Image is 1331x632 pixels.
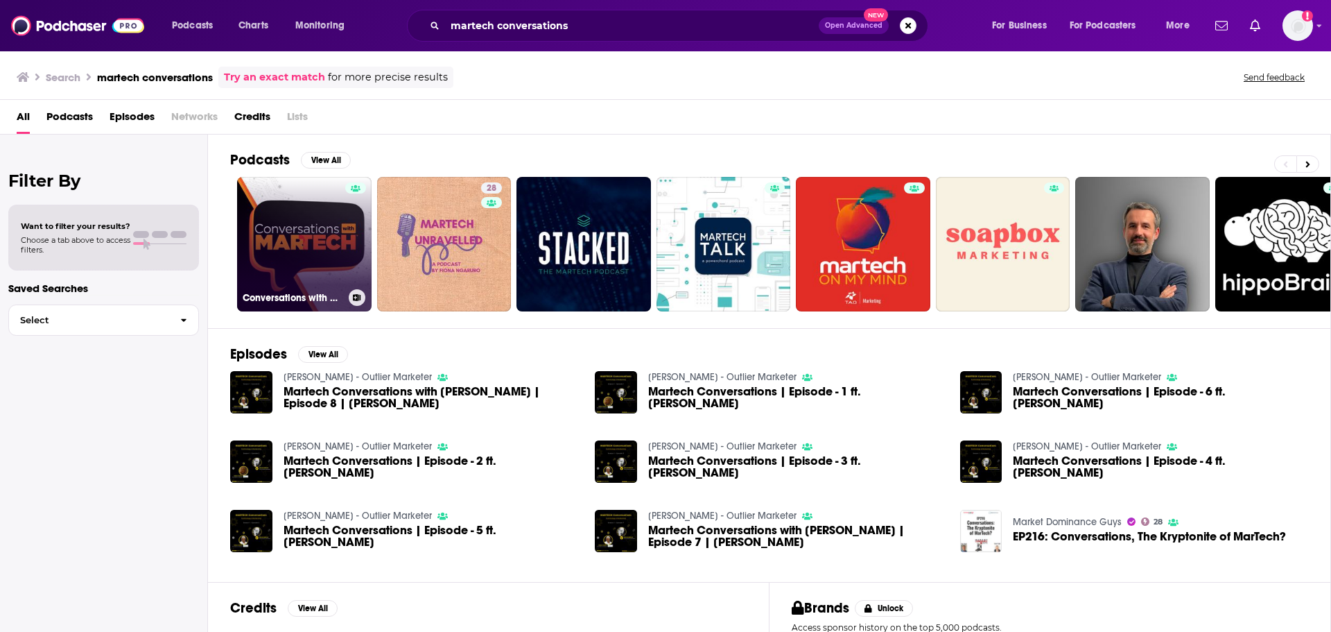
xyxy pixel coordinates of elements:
a: 28 [377,177,512,311]
a: Charts [229,15,277,37]
a: Pravin Shekar - Outlier Marketer [1013,371,1161,383]
span: Monitoring [295,16,345,35]
a: Pravin Shekar - Outlier Marketer [648,441,797,452]
a: Martech Conversations | Episode - 1 ft. Dorai Thodla [648,386,943,409]
a: Martech Conversations with Dorai Thodla | Episode 7 | Pravin Shekar [648,524,943,548]
span: Martech Conversations | Episode - 2 ft. [PERSON_NAME] [284,455,579,479]
a: 28 [481,182,502,194]
span: 28 [487,182,496,196]
h3: martech conversations [97,71,213,84]
span: 28 [1154,519,1163,525]
a: Try an exact match [224,69,325,85]
a: CreditsView All [230,599,338,617]
a: Podcasts [46,105,93,134]
a: Martech Conversations | Episode - 3 ft. Dorai Thodla [648,455,943,479]
h2: Episodes [230,345,287,363]
a: Market Dominance Guys [1013,516,1122,528]
a: Martech Conversations with Dorai Thodla | Episode 8 | Pravin Shekar [284,386,579,409]
button: View All [301,152,351,169]
a: Martech Conversations | Episode - 6 ft. Dorai Thodla [1013,386,1308,409]
span: Choose a tab above to access filters. [21,235,130,255]
span: Logged in as carolinejames [1282,10,1313,41]
span: Open Advanced [825,22,882,29]
img: Martech Conversations | Episode - 6 ft. Dorai Thodla [960,371,1002,413]
button: Open AdvancedNew [819,17,889,34]
button: Send feedback [1239,71,1309,83]
span: For Podcasters [1070,16,1136,35]
img: Martech Conversations | Episode - 2 ft. Dorai Thodla [230,441,272,483]
a: Episodes [110,105,155,134]
span: For Business [992,16,1047,35]
span: Select [9,316,169,325]
span: New [864,8,889,22]
a: Martech Conversations | Episode - 2 ft. Dorai Thodla [284,455,579,479]
img: Martech Conversations | Episode - 4 ft. Dorai Thodla [960,441,1002,483]
button: open menu [1061,15,1156,37]
a: EpisodesView All [230,345,348,363]
a: Pravin Shekar - Outlier Marketer [1013,441,1161,452]
div: Search podcasts, credits, & more... [420,10,941,42]
a: EP216: Conversations, The Kryptonite of MarTech? [1013,531,1286,543]
img: Martech Conversations with Dorai Thodla | Episode 8 | Pravin Shekar [230,371,272,413]
a: Pravin Shekar - Outlier Marketer [648,510,797,522]
img: Martech Conversations | Episode - 5 ft. Dorai Thodla [230,510,272,552]
img: Martech Conversations | Episode - 1 ft. Dorai Thodla [595,371,637,413]
img: Podchaser - Follow, Share and Rate Podcasts [11,12,144,39]
span: Charts [238,16,268,35]
a: PodcastsView All [230,151,351,169]
button: Select [8,305,199,336]
a: Show notifications dropdown [1244,14,1266,37]
h2: Brands [792,599,849,617]
img: User Profile [1282,10,1313,41]
span: Podcasts [172,16,213,35]
span: Martech Conversations | Episode - 6 ft. [PERSON_NAME] [1013,386,1308,409]
a: Credits [234,105,270,134]
button: open menu [286,15,363,37]
p: Saved Searches [8,282,199,295]
a: Pravin Shekar - Outlier Marketer [284,441,432,452]
img: EP216: Conversations, The Kryptonite of MarTech? [960,510,1002,552]
button: open menu [982,15,1064,37]
span: Martech Conversations with [PERSON_NAME] | Episode 8 | [PERSON_NAME] [284,386,579,409]
button: View All [298,346,348,363]
a: 28 [1141,518,1163,526]
button: Unlock [855,600,914,617]
a: Pravin Shekar - Outlier Marketer [284,510,432,522]
a: Martech Conversations | Episode - 5 ft. Dorai Thodla [284,524,579,548]
button: View All [288,600,338,617]
h3: Conversations with MarTech [243,292,343,304]
span: Want to filter your results? [21,221,130,231]
input: Search podcasts, credits, & more... [445,15,819,37]
h2: Filter By [8,171,199,191]
span: Martech Conversations | Episode - 5 ft. [PERSON_NAME] [284,524,579,548]
button: open menu [162,15,231,37]
a: Martech Conversations | Episode - 4 ft. Dorai Thodla [1013,455,1308,479]
a: Show notifications dropdown [1210,14,1233,37]
h2: Podcasts [230,151,290,169]
span: for more precise results [328,69,448,85]
span: Networks [171,105,218,134]
span: Martech Conversations with [PERSON_NAME] | Episode 7 | [PERSON_NAME] [648,524,943,548]
svg: Add a profile image [1302,10,1313,22]
img: Martech Conversations with Dorai Thodla | Episode 7 | Pravin Shekar [595,510,637,552]
a: Pravin Shekar - Outlier Marketer [648,371,797,383]
span: Martech Conversations | Episode - 3 ft. [PERSON_NAME] [648,455,943,479]
button: open menu [1156,15,1207,37]
a: All [17,105,30,134]
button: Show profile menu [1282,10,1313,41]
span: Martech Conversations | Episode - 4 ft. [PERSON_NAME] [1013,455,1308,479]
